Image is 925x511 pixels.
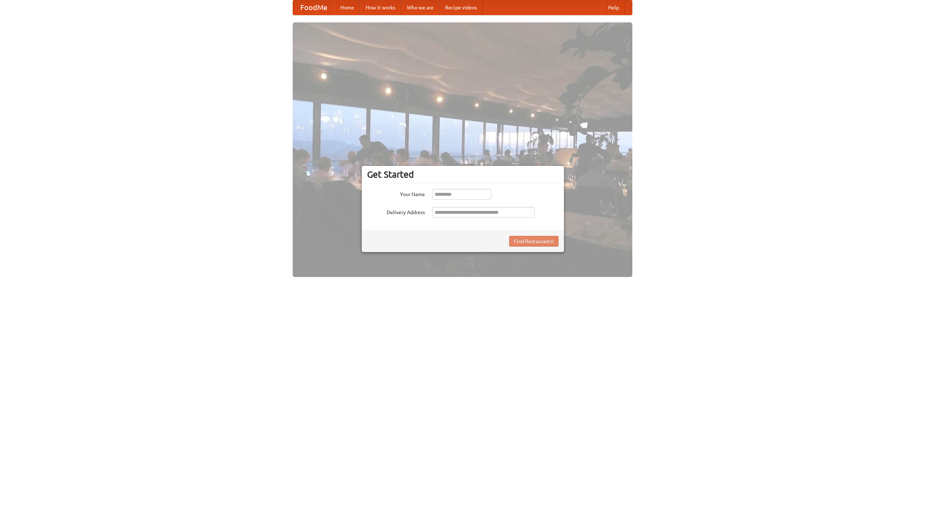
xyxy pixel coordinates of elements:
a: FoodMe [293,0,335,15]
a: Help [602,0,625,15]
label: Your Name [367,189,425,198]
a: Who we are [401,0,439,15]
h3: Get Started [367,169,559,180]
button: Find Restaurants! [509,236,559,247]
label: Delivery Address [367,207,425,216]
a: Recipe videos [439,0,483,15]
a: How it works [360,0,401,15]
a: Home [335,0,360,15]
